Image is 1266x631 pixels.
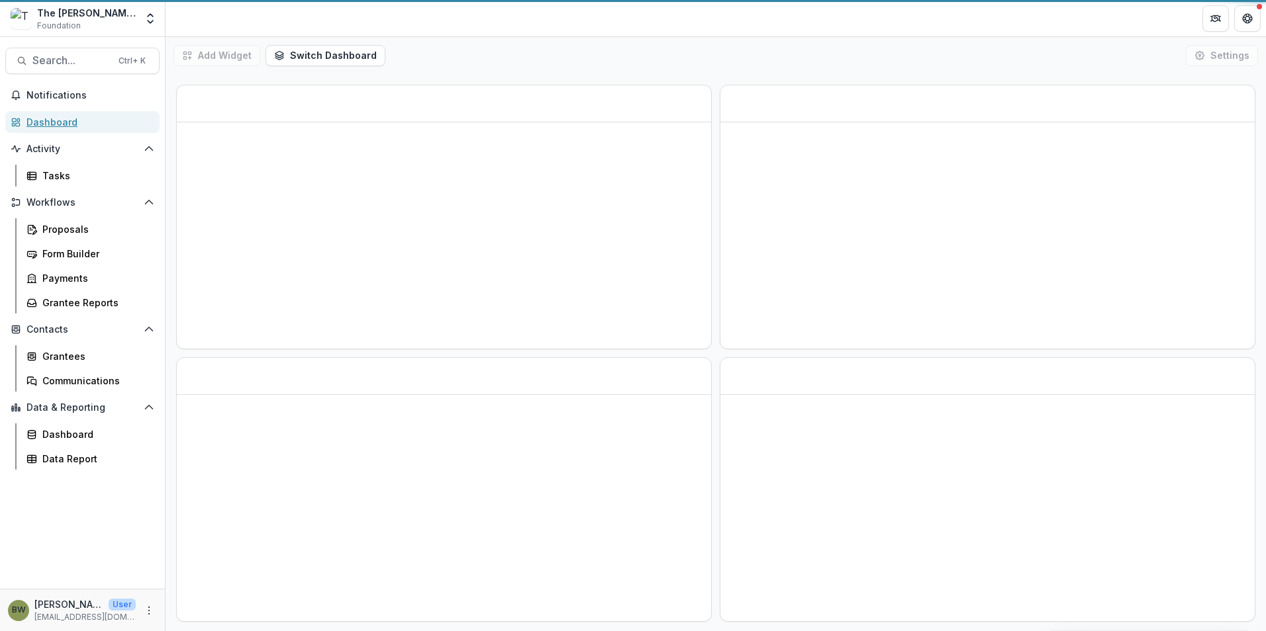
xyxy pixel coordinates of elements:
[21,423,160,445] a: Dashboard
[26,402,138,413] span: Data & Reporting
[141,5,160,32] button: Open entity switcher
[42,296,149,310] div: Grantee Reports
[21,243,160,265] a: Form Builder
[26,115,149,129] div: Dashboard
[109,599,136,610] p: User
[21,218,160,240] a: Proposals
[37,20,81,32] span: Foundation
[116,54,148,68] div: Ctrl + K
[12,606,26,614] div: Blair White
[21,165,160,187] a: Tasks
[26,144,138,155] span: Activity
[42,222,149,236] div: Proposals
[5,319,160,340] button: Open Contacts
[5,85,160,106] button: Notifications
[141,603,157,618] button: More
[1234,5,1261,32] button: Get Help
[5,111,160,133] a: Dashboard
[42,169,149,183] div: Tasks
[1186,45,1258,66] button: Settings
[34,597,103,611] p: [PERSON_NAME]
[5,138,160,159] button: Open Activity
[11,8,32,29] img: The Bolick Foundation
[171,9,227,28] nav: breadcrumb
[21,370,160,392] a: Communications
[37,6,136,20] div: The [PERSON_NAME] Foundation
[26,197,138,208] span: Workflows
[173,45,260,66] button: Add Widget
[21,267,160,289] a: Payments
[42,247,149,261] div: Form Builder
[266,45,385,66] button: Switch Dashboard
[21,345,160,367] a: Grantees
[21,292,160,314] a: Grantee Reports
[5,192,160,213] button: Open Workflows
[1202,5,1229,32] button: Partners
[42,427,149,441] div: Dashboard
[21,448,160,470] a: Data Report
[5,48,160,74] button: Search...
[26,90,154,101] span: Notifications
[42,271,149,285] div: Payments
[34,611,136,623] p: [EMAIL_ADDRESS][DOMAIN_NAME]
[32,54,111,67] span: Search...
[42,452,149,466] div: Data Report
[26,324,138,335] span: Contacts
[5,397,160,418] button: Open Data & Reporting
[42,349,149,363] div: Grantees
[42,374,149,388] div: Communications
